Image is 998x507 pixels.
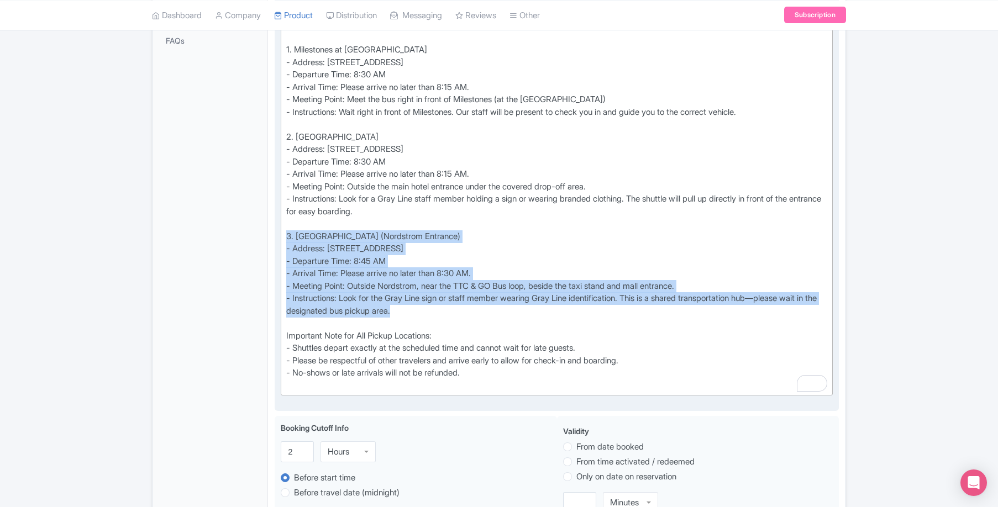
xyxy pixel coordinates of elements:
label: Before start time [294,472,355,484]
div: Pickup Location Instructions: 1. Milestones at [GEOGRAPHIC_DATA] - Address: [STREET_ADDRESS] - De... [286,19,827,392]
div: Open Intercom Messenger [960,469,987,496]
span: Validity [563,426,589,436]
a: Subscription [784,7,846,23]
label: From time activated / redeemed [576,456,695,468]
label: From date booked [576,441,644,453]
label: Booking Cutoff Info [281,422,349,434]
label: Only on date on reservation [576,471,676,483]
a: FAQs [155,28,265,53]
div: Hours [328,447,349,457]
label: Before travel date (midnight) [294,487,400,499]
